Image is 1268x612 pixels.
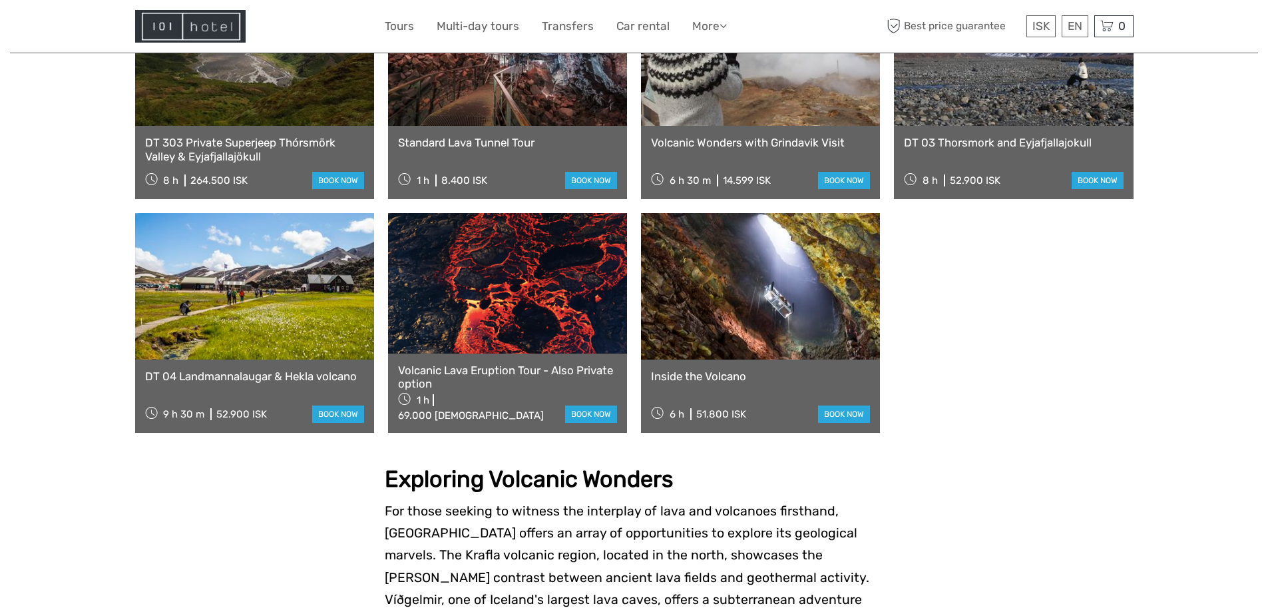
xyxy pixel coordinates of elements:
[312,406,364,423] a: book now
[163,174,178,186] span: 8 h
[884,15,1023,37] span: Best price guarantee
[818,406,870,423] a: book now
[135,10,246,43] img: Hotel Information
[385,465,673,493] strong: Exploring Volcanic Wonders
[398,364,617,391] a: Volcanic Lava Eruption Tour - Also Private option
[145,136,364,163] a: DT 303 Private Superjeep Thórsmörk Valley & Eyjafjallajökull
[818,172,870,189] a: book now
[670,174,711,186] span: 6 h 30 m
[1116,19,1128,33] span: 0
[923,174,938,186] span: 8 h
[565,406,617,423] a: book now
[385,17,414,36] a: Tours
[216,408,267,420] div: 52.900 ISK
[312,172,364,189] a: book now
[950,174,1000,186] div: 52.900 ISK
[1062,15,1088,37] div: EN
[616,17,670,36] a: Car rental
[692,17,727,36] a: More
[904,136,1123,149] a: DT 03 Thorsmork and Eyjafjallajokull
[398,410,544,422] div: 69.000 [DEMOGRAPHIC_DATA]
[1072,172,1124,189] a: book now
[723,174,771,186] div: 14.599 ISK
[417,174,429,186] span: 1 h
[145,370,364,383] a: DT 04 Landmannalaugar & Hekla volcano
[565,172,617,189] a: book now
[153,21,169,37] button: Open LiveChat chat widget
[651,370,870,383] a: Inside the Volcano
[1032,19,1050,33] span: ISK
[163,408,204,420] span: 9 h 30 m
[542,17,594,36] a: Transfers
[190,174,248,186] div: 264.500 ISK
[19,23,150,34] p: We're away right now. Please check back later!
[437,17,519,36] a: Multi-day tours
[670,408,684,420] span: 6 h
[398,136,617,149] a: Standard Lava Tunnel Tour
[441,174,487,186] div: 8.400 ISK
[417,394,429,406] span: 1 h
[696,408,746,420] div: 51.800 ISK
[651,136,870,149] a: Volcanic Wonders with Grindavik Visit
